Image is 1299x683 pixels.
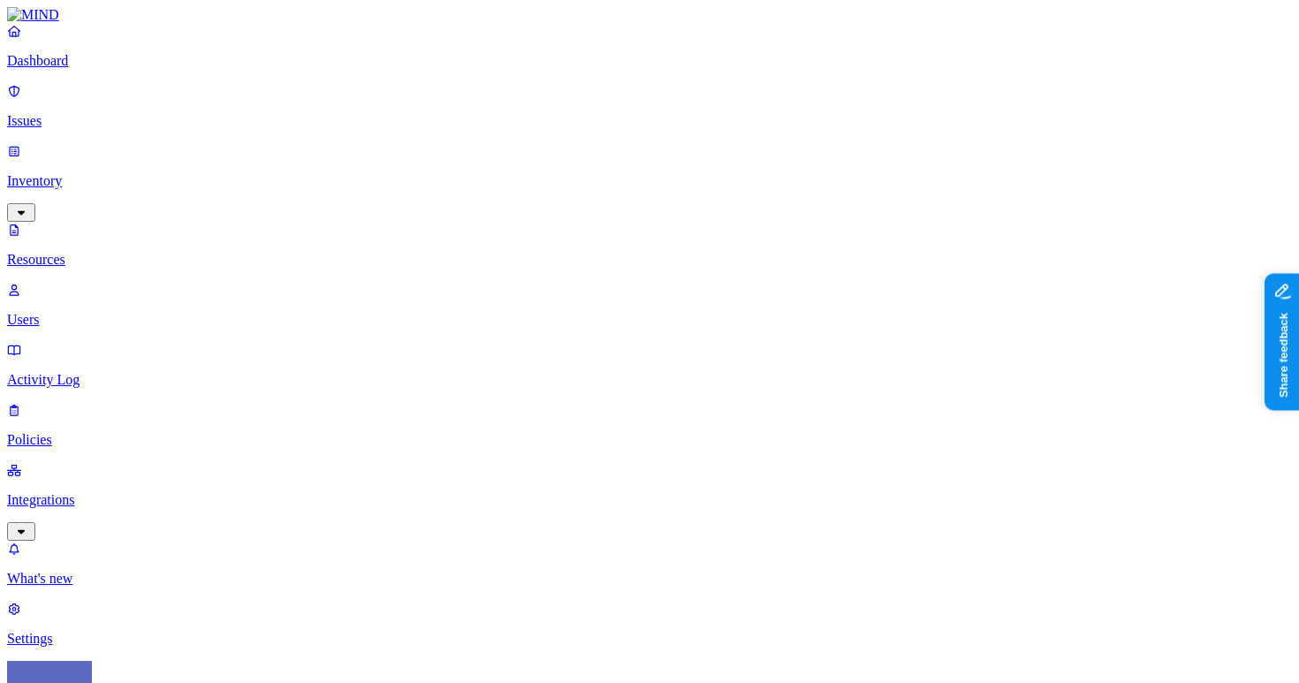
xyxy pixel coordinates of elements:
p: Dashboard [7,53,1292,69]
p: What's new [7,571,1292,587]
a: Users [7,282,1292,328]
p: Inventory [7,173,1292,189]
a: Issues [7,83,1292,129]
p: Activity Log [7,372,1292,388]
p: Issues [7,113,1292,129]
a: Dashboard [7,23,1292,69]
p: Integrations [7,492,1292,508]
a: Inventory [7,143,1292,219]
a: Integrations [7,462,1292,538]
p: Settings [7,631,1292,647]
img: MIND [7,7,59,23]
a: Policies [7,402,1292,448]
a: MIND [7,7,1292,23]
p: Users [7,312,1292,328]
a: Settings [7,601,1292,647]
p: Policies [7,432,1292,448]
a: Activity Log [7,342,1292,388]
a: Resources [7,222,1292,268]
a: What's new [7,541,1292,587]
p: Resources [7,252,1292,268]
